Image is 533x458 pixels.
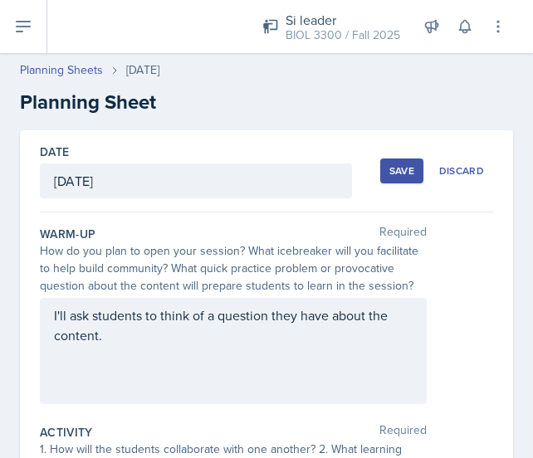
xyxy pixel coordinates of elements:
div: How do you plan to open your session? What icebreaker will you facilitate to help build community... [40,242,427,295]
div: [DATE] [126,61,159,79]
h2: Planning Sheet [20,87,513,117]
label: Date [40,144,69,160]
div: Si leader [286,10,400,30]
div: Discard [439,164,484,178]
label: Activity [40,424,93,441]
div: BIOL 3300 / Fall 2025 [286,27,400,44]
button: Save [380,158,423,183]
span: Required [379,424,427,441]
a: Planning Sheets [20,61,103,79]
label: Warm-Up [40,226,95,242]
p: I'll ask students to think of a question they have about the content. [54,305,413,345]
span: Required [379,226,427,242]
button: Discard [430,158,493,183]
div: Save [389,164,414,178]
